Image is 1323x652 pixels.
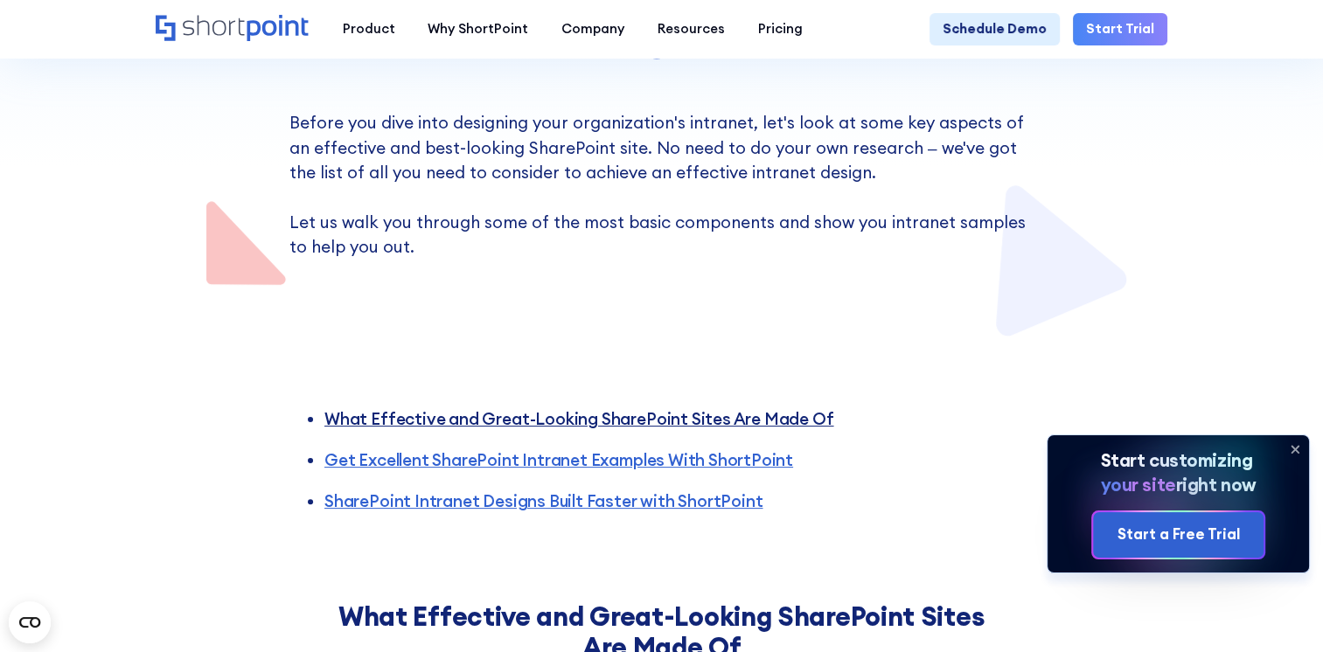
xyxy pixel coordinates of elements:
a: Start a Free Trial [1093,512,1263,558]
p: Before you dive into designing your organization's intranet, let's look at some key aspects of an... [289,110,1034,259]
a: SharePoint Intranet Designs Built Faster with ShortPoint [324,490,762,511]
div: Resources [658,19,725,39]
div: Pricing [758,19,803,39]
a: Get Excellent SharePoint Intranet Examples With ShortPoint [324,449,793,470]
div: Product [342,19,394,39]
div: Company [561,19,624,39]
a: Start Trial [1073,13,1167,46]
a: Pricing [742,13,819,46]
div: Why ShortPoint [428,19,528,39]
a: Schedule Demo [930,13,1060,46]
a: Company [545,13,641,46]
a: What Effective and Great-Looking SharePoint Sites Are Made Of [324,408,833,429]
a: Product [326,13,412,46]
a: Resources [641,13,742,46]
div: Start a Free Trial [1118,524,1240,546]
iframe: Chat Widget [1236,568,1323,652]
button: Open CMP widget [9,601,51,643]
a: Why ShortPoint [411,13,545,46]
a: Home [156,15,310,43]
